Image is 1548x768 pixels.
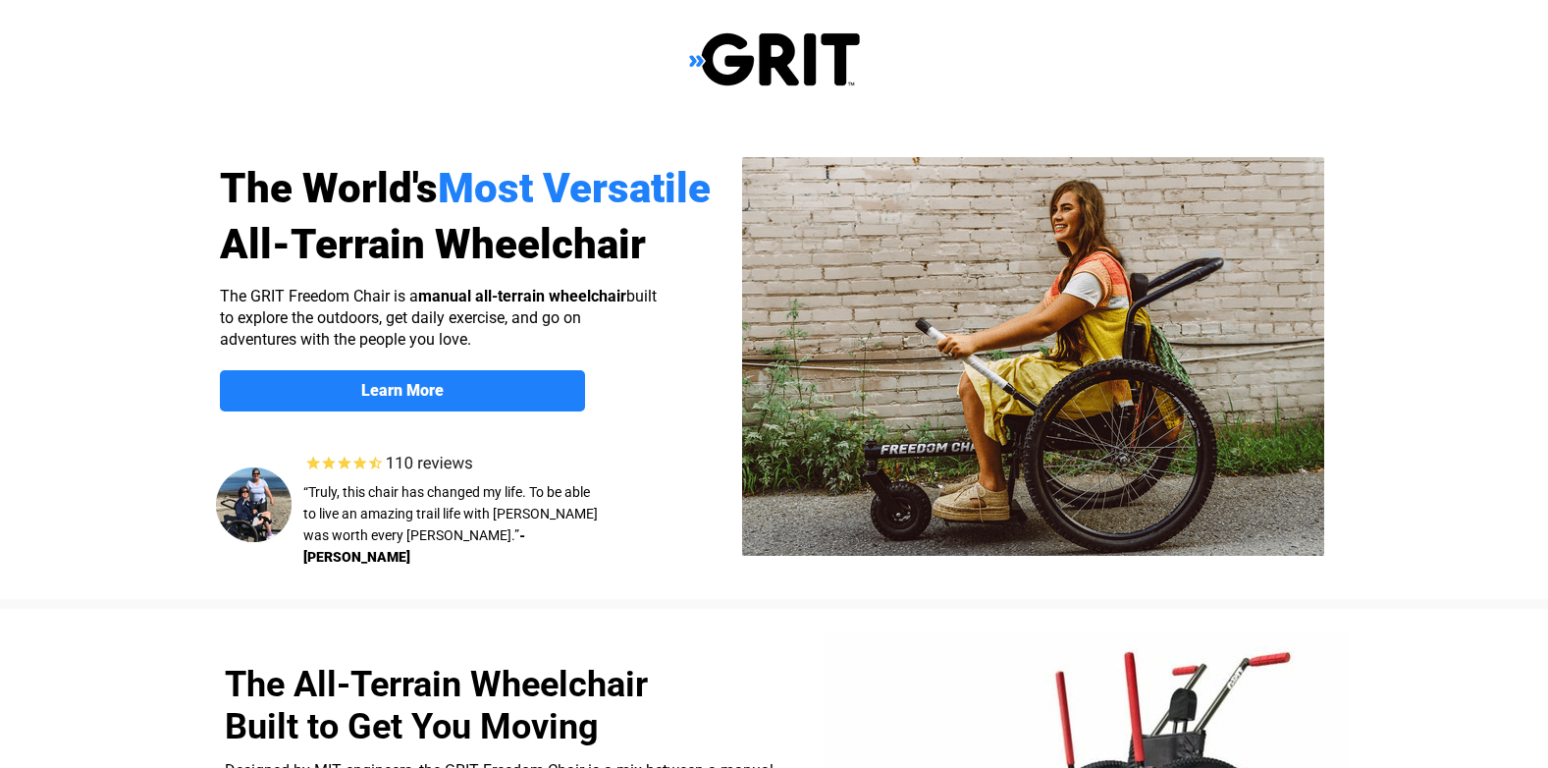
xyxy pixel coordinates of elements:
[361,381,444,400] strong: Learn More
[438,164,711,212] span: Most Versatile
[220,287,657,349] span: The GRIT Freedom Chair is a built to explore the outdoors, get daily exercise, and go on adventur...
[220,220,646,268] span: All-Terrain Wheelchair
[418,287,626,305] strong: manual all-terrain wheelchair
[303,484,598,543] span: “Truly, this chair has changed my life. To be able to live an amazing trail life with [PERSON_NAM...
[220,370,585,411] a: Learn More
[220,164,438,212] span: The World's
[225,664,648,747] span: The All-Terrain Wheelchair Built to Get You Moving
